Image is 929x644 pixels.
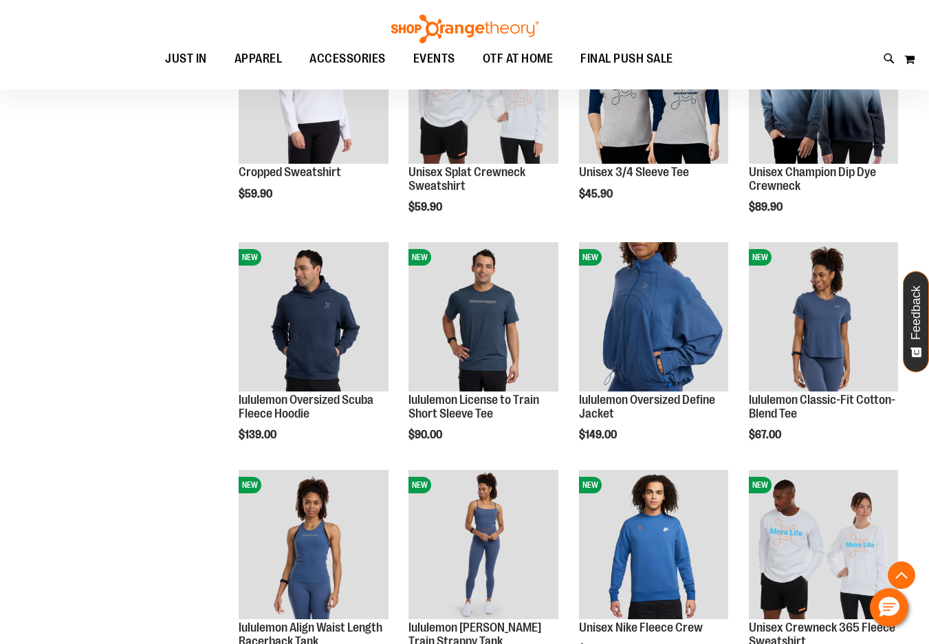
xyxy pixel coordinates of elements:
a: FINAL PUSH SALE [567,43,687,75]
img: lululemon License to Train Short Sleeve Tee [408,242,558,391]
a: Unisex Champion Dip Dye Crewneck [749,165,876,193]
span: NEW [408,249,431,266]
a: ACCESSORIES [296,43,400,75]
img: lululemon Oversized Scuba Fleece Hoodie [239,242,388,391]
a: Unisex Splat Crewneck SweatshirtNEW [408,14,558,166]
span: $89.90 [749,201,785,213]
span: NEW [239,249,261,266]
span: $139.00 [239,429,278,441]
div: product [742,235,905,477]
span: EVENTS [413,43,455,74]
span: $59.90 [239,188,274,200]
span: NEW [239,477,261,493]
a: Unisex Champion Dip Dye CrewneckNEW [749,14,898,166]
span: $90.00 [408,429,444,441]
a: Front of 2024 Q3 Balanced Basic Womens Cropped SweatshirtNEW [239,14,388,166]
span: NEW [579,249,602,266]
div: product [742,8,905,249]
img: Unisex Nike Fleece Crew [579,470,728,619]
span: $45.90 [579,188,615,200]
img: lululemon Classic-Fit Cotton-Blend Tee [749,242,898,391]
img: Shop Orangetheory [389,14,540,43]
a: APPAREL [221,43,296,75]
span: $59.90 [408,201,444,213]
span: NEW [408,477,431,493]
span: APPAREL [234,43,283,74]
a: lululemon License to Train Short Sleeve Tee [408,393,539,420]
a: Unisex Crewneck 365 Fleece SweatshirtNEW [749,470,898,621]
img: Unisex Crewneck 365 Fleece Sweatshirt [749,470,898,619]
div: product [402,235,565,477]
span: ACCESSORIES [309,43,386,74]
div: product [232,8,395,235]
span: JUST IN [165,43,207,74]
a: lululemon License to Train Short Sleeve TeeNEW [408,242,558,394]
a: OTF AT HOME [469,43,567,75]
a: Unisex Nike Fleece Crew [579,621,703,634]
span: $149.00 [579,429,619,441]
button: Hello, have a question? Let’s chat. [870,588,908,627]
a: lululemon Oversized Scuba Fleece Hoodie [239,393,373,420]
button: Feedback - Show survey [903,271,929,372]
span: OTF AT HOME [483,43,554,74]
div: product [402,8,565,249]
button: Back To Top [888,561,915,589]
a: lululemon Oversized Define Jacket [579,393,715,420]
span: NEW [749,477,772,493]
a: Unisex 3/4 Sleeve Tee [579,165,689,179]
a: lululemon Wunder Train Strappy TankNEW [408,470,558,621]
a: Unisex Splat Crewneck Sweatshirt [408,165,525,193]
a: JUST IN [151,43,221,74]
span: FINAL PUSH SALE [580,43,673,74]
span: NEW [749,249,772,266]
div: product [572,235,735,477]
a: Unisex Nike Fleece CrewNEW [579,470,728,621]
span: NEW [579,477,602,493]
a: lululemon Align Waist Length Racerback TankNEW [239,470,388,621]
div: product [232,235,395,477]
img: lululemon Oversized Define Jacket [579,242,728,391]
img: lululemon Wunder Train Strappy Tank [408,470,558,619]
a: lululemon Classic-Fit Cotton-Blend TeeNEW [749,242,898,394]
a: Cropped Sweatshirt [239,165,341,179]
a: EVENTS [400,43,469,75]
a: Unisex 3/4 Sleeve TeeNEW [579,14,728,166]
a: lululemon Oversized Scuba Fleece HoodieNEW [239,242,388,394]
div: product [572,8,735,235]
a: lululemon Oversized Define JacketNEW [579,242,728,394]
a: lululemon Classic-Fit Cotton-Blend Tee [749,393,895,420]
span: $67.00 [749,429,783,441]
img: lululemon Align Waist Length Racerback Tank [239,470,388,619]
span: Feedback [910,286,923,340]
